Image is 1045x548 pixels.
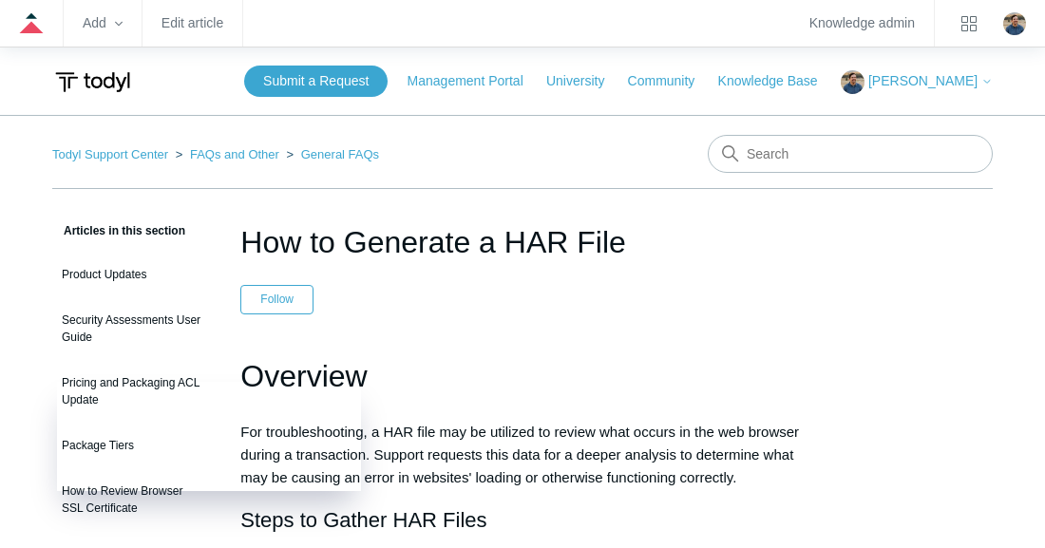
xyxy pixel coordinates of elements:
h1: Overview [240,352,804,401]
img: user avatar [1003,12,1026,35]
a: General FAQs [301,147,379,161]
a: Management Portal [408,71,542,91]
a: Product Updates [52,256,212,293]
span: [PERSON_NAME] [868,73,978,88]
a: Pricing and Packaging ACL Update [52,365,212,418]
input: Search [708,135,993,173]
li: General FAQs [283,147,380,161]
a: Todyl Support Center [52,147,168,161]
iframe: Todyl Status [57,382,361,491]
a: How to Review Browser SSL Certificate [52,473,212,526]
a: Edit article [161,18,223,28]
button: [PERSON_NAME] [841,70,993,94]
button: Follow Article [240,285,313,313]
a: University [546,71,623,91]
zd-hc-trigger: Click your profile icon to open the profile menu [1003,12,1026,35]
p: For troubleshooting, a HAR file may be utilized to review what occurs in the web browser during a... [240,421,804,489]
li: Todyl Support Center [52,147,172,161]
span: Articles in this section [52,224,185,237]
li: FAQs and Other [172,147,283,161]
img: Todyl Support Center Help Center home page [52,65,133,100]
a: FAQs and Other [190,147,279,161]
a: Submit a Request [244,66,388,97]
h2: Steps to Gather HAR Files [240,503,804,537]
zd-hc-trigger: Add [83,18,123,28]
a: Knowledge Base [718,71,837,91]
a: Knowledge admin [809,18,915,28]
a: Package Tiers [52,427,212,463]
a: Security Assessments User Guide [52,302,212,355]
h1: How to Generate a HAR File [240,219,804,265]
a: Community [628,71,714,91]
